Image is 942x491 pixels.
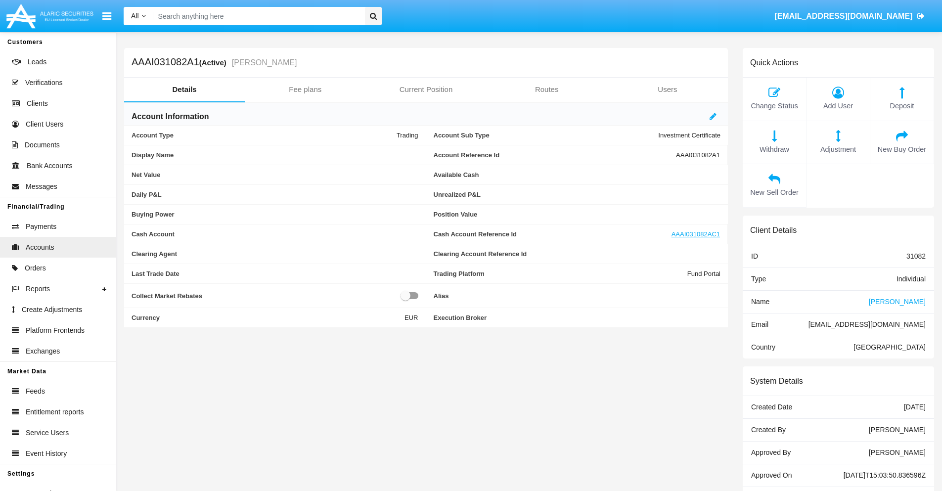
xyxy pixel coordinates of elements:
[751,320,768,328] span: Email
[869,426,926,434] span: [PERSON_NAME]
[897,275,926,283] span: Individual
[26,119,63,130] span: Client Users
[434,211,721,218] span: Position Value
[132,191,418,198] span: Daily P&L
[844,471,926,479] span: [DATE]T15:03:50.836596Z
[404,314,418,321] span: EUR
[434,171,721,179] span: Available Cash
[5,1,95,31] img: Logo image
[229,59,297,67] small: [PERSON_NAME]
[751,448,791,456] span: Approved By
[751,252,758,260] span: ID
[28,57,46,67] span: Leads
[487,78,607,101] a: Routes
[672,230,720,238] a: AAAI031082AC1
[22,305,82,315] span: Create Adjustments
[365,78,486,101] a: Current Position
[750,376,803,386] h6: System Details
[26,428,69,438] span: Service Users
[751,275,766,283] span: Type
[26,346,60,357] span: Exchanges
[750,58,798,67] h6: Quick Actions
[132,151,418,159] span: Display Name
[869,298,926,306] span: [PERSON_NAME]
[27,98,48,109] span: Clients
[676,151,720,159] span: AAAI031082A1
[132,290,401,302] span: Collect Market Rebates
[26,242,54,253] span: Accounts
[751,403,792,411] span: Created Date
[26,222,56,232] span: Payments
[853,343,926,351] span: [GEOGRAPHIC_DATA]
[811,101,865,112] span: Add User
[27,161,73,171] span: Bank Accounts
[26,448,67,459] span: Event History
[199,57,229,68] div: (Active)
[132,250,418,258] span: Clearing Agent
[132,132,397,139] span: Account Type
[808,320,926,328] span: [EMAIL_ADDRESS][DOMAIN_NAME]
[811,144,865,155] span: Adjustment
[132,111,209,122] h6: Account Information
[687,270,720,277] span: Fund Portal
[904,403,926,411] span: [DATE]
[124,78,245,101] a: Details
[434,191,721,198] span: Unrealized P&L
[124,11,153,21] a: All
[875,144,929,155] span: New Buy Order
[869,448,926,456] span: [PERSON_NAME]
[131,12,139,20] span: All
[132,314,404,321] span: Currency
[397,132,418,139] span: Trading
[751,298,769,306] span: Name
[434,132,659,139] span: Account Sub Type
[434,250,721,258] span: Clearing Account Reference Id
[434,290,721,302] span: Alias
[26,325,85,336] span: Platform Frontends
[751,471,792,479] span: Approved On
[906,252,926,260] span: 31082
[132,171,418,179] span: Net Value
[132,57,297,68] h5: AAAI031082A1
[607,78,728,101] a: Users
[748,144,801,155] span: Withdraw
[25,78,62,88] span: Verifications
[875,101,929,112] span: Deposit
[434,151,676,159] span: Account Reference Id
[774,12,912,20] span: [EMAIL_ADDRESS][DOMAIN_NAME]
[245,78,365,101] a: Fee plans
[434,314,721,321] span: Execution Broker
[153,7,361,25] input: Search
[26,386,45,397] span: Feeds
[26,284,50,294] span: Reports
[132,211,418,218] span: Buying Power
[26,181,57,192] span: Messages
[751,343,775,351] span: Country
[770,2,930,30] a: [EMAIL_ADDRESS][DOMAIN_NAME]
[25,140,60,150] span: Documents
[748,187,801,198] span: New Sell Order
[748,101,801,112] span: Change Status
[434,270,687,277] span: Trading Platform
[132,230,418,238] span: Cash Account
[658,132,720,139] span: Investment Certificate
[434,230,672,238] span: Cash Account Reference Id
[25,263,46,273] span: Orders
[132,270,418,277] span: Last Trade Date
[751,426,786,434] span: Created By
[26,407,84,417] span: Entitlement reports
[750,225,797,235] h6: Client Details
